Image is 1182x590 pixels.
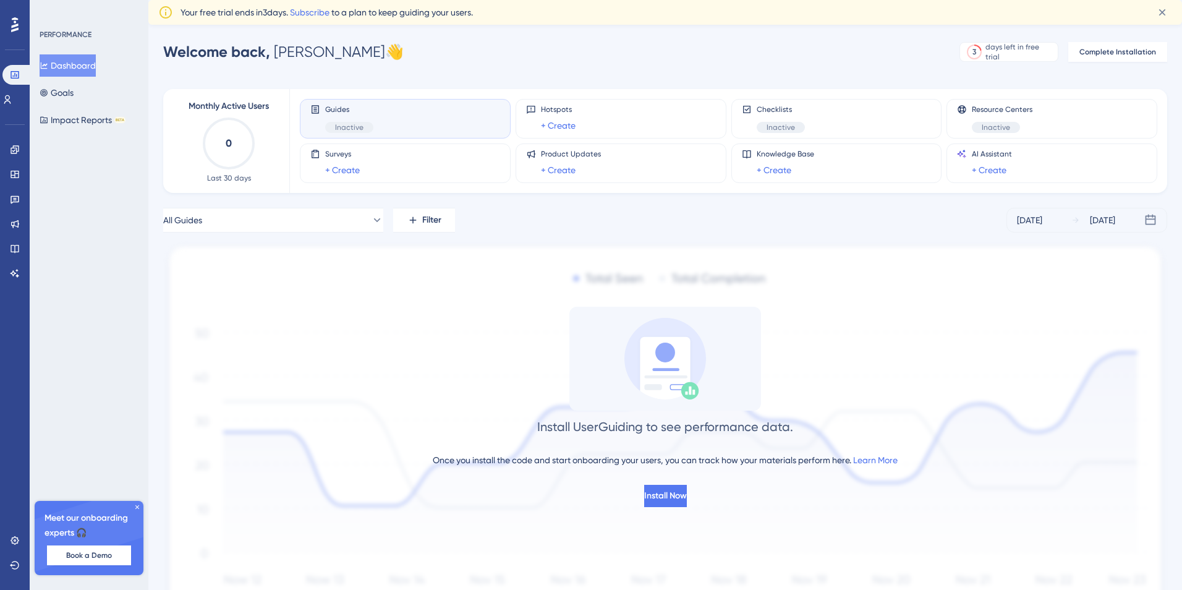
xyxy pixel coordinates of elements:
div: days left in free trial [985,42,1054,62]
div: Once you install the code and start onboarding your users, you can track how your materials perfo... [433,453,898,468]
a: Learn More [853,455,898,465]
div: [DATE] [1090,213,1115,228]
text: 0 [226,137,232,149]
a: + Create [541,118,576,133]
span: Complete Installation [1079,47,1156,57]
button: Impact ReportsBETA [40,109,125,131]
span: Guides [325,105,373,114]
button: Book a Demo [47,545,131,565]
button: Dashboard [40,54,96,77]
span: Welcome back, [163,43,270,61]
a: + Create [757,163,791,177]
button: All Guides [163,208,383,233]
button: Filter [393,208,455,233]
span: Inactive [335,122,364,132]
span: Knowledge Base [757,149,814,159]
a: + Create [972,163,1006,177]
button: Goals [40,82,74,104]
a: Subscribe [290,7,330,17]
button: Install Now [644,485,687,507]
div: [PERSON_NAME] 👋 [163,42,404,62]
span: Filter [422,213,441,228]
div: Install UserGuiding to see performance data. [537,418,793,435]
span: Resource Centers [972,105,1032,114]
div: [DATE] [1017,213,1042,228]
span: Your free trial ends in 3 days. to a plan to keep guiding your users. [181,5,473,20]
span: Checklists [757,105,805,114]
div: BETA [114,117,125,123]
span: Hotspots [541,105,576,114]
a: + Create [541,163,576,177]
span: Install Now [644,489,687,503]
button: Complete Installation [1068,42,1167,62]
span: Product Updates [541,149,601,159]
span: Inactive [982,122,1010,132]
span: Last 30 days [207,173,251,183]
span: All Guides [163,213,202,228]
span: AI Assistant [972,149,1012,159]
span: Monthly Active Users [189,99,269,114]
span: Meet our onboarding experts 🎧 [45,511,134,541]
a: + Create [325,163,360,177]
span: Book a Demo [66,550,112,560]
div: PERFORMANCE [40,30,91,40]
span: Inactive [767,122,795,132]
div: 3 [972,47,976,57]
span: Surveys [325,149,360,159]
